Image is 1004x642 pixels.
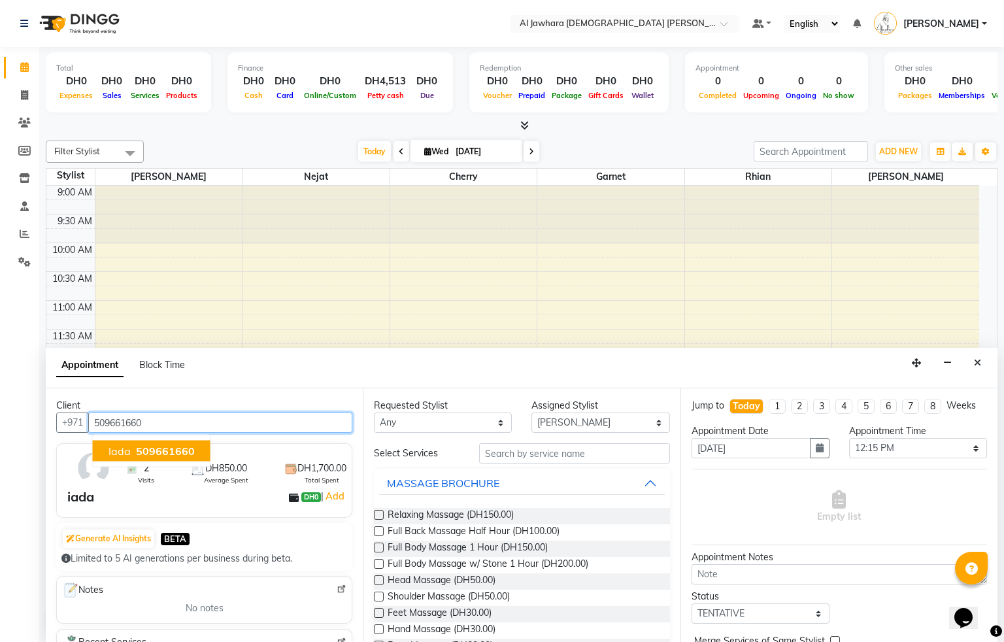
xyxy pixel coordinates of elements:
[479,443,670,464] input: Search by service name
[390,169,537,185] span: Cherry
[50,329,95,343] div: 11:30 AM
[374,399,512,413] div: Requested Stylist
[628,91,657,100] span: Wallet
[96,74,127,89] div: DH0
[56,63,201,74] div: Total
[782,74,820,89] div: 0
[935,91,988,100] span: Memberships
[55,186,95,199] div: 9:00 AM
[88,413,352,433] input: Search by Name/Mobile/Email/Code
[241,91,266,100] span: Cash
[388,524,560,541] span: Full Back Massage Half Hour (DH100.00)
[515,91,548,100] span: Prepaid
[301,91,360,100] span: Online/Custom
[835,399,852,414] li: 4
[832,169,979,185] span: [PERSON_NAME]
[754,141,868,161] input: Search Appointment
[127,91,163,100] span: Services
[62,582,103,599] span: Notes
[817,490,861,524] span: Empty list
[480,74,515,89] div: DH0
[46,169,95,182] div: Stylist
[388,557,588,573] span: Full Body Massage w/ Stone 1 Hour (DH200.00)
[204,475,248,485] span: Average Spent
[695,74,740,89] div: 0
[50,243,95,257] div: 10:00 AM
[56,354,124,377] span: Appointment
[75,449,112,487] img: avatar
[186,601,224,615] span: No notes
[388,508,514,524] span: Relaxing Massage (DH150.00)
[879,146,918,156] span: ADD NEW
[849,424,987,438] div: Appointment Time
[243,169,390,185] span: nejat
[301,74,360,89] div: DH0
[163,74,201,89] div: DH0
[161,533,190,545] span: BETA
[791,399,808,414] li: 2
[388,541,548,557] span: Full Body Massage 1 Hour (DH150.00)
[935,74,988,89] div: DH0
[138,475,154,485] span: Visits
[56,399,352,413] div: Client
[358,141,391,161] span: Today
[421,146,452,156] span: Wed
[99,91,125,100] span: Sales
[880,399,897,414] li: 6
[949,590,991,629] iframe: chat widget
[876,143,921,161] button: ADD NEW
[692,590,829,603] div: Status
[63,530,154,548] button: Generate AI Insights
[480,63,658,74] div: Redemption
[136,445,195,458] span: 509661660
[740,91,782,100] span: Upcoming
[968,353,987,373] button: Close
[301,492,321,503] span: DH0
[364,447,469,460] div: Select Services
[903,17,979,31] span: [PERSON_NAME]
[895,74,935,89] div: DH0
[56,74,96,89] div: DH0
[858,399,875,414] li: 5
[95,169,243,185] span: [PERSON_NAME]
[387,475,499,491] div: MASSAGE BROCHURE
[627,74,658,89] div: DH0
[388,590,510,606] span: Shoulder Massage (DH50.00)
[54,146,100,156] span: Filter Stylist
[480,91,515,100] span: Voucher
[695,91,740,100] span: Completed
[67,487,94,507] div: iada
[820,74,858,89] div: 0
[388,606,492,622] span: Feet Massage (DH30.00)
[127,74,163,89] div: DH0
[740,74,782,89] div: 0
[515,74,548,89] div: DH0
[685,169,832,185] span: rhian
[813,399,830,414] li: 3
[692,424,829,438] div: Appointment Date
[695,63,858,74] div: Appointment
[364,91,407,100] span: Petty cash
[537,169,684,185] span: Garnet
[895,91,935,100] span: Packages
[585,74,627,89] div: DH0
[238,63,443,74] div: Finance
[692,550,987,564] div: Appointment Notes
[324,488,346,504] a: Add
[321,488,346,504] span: |
[548,91,585,100] span: Package
[417,91,437,100] span: Due
[585,91,627,100] span: Gift Cards
[56,413,89,433] button: +971
[144,462,149,475] span: 2
[379,471,664,495] button: MASSAGE BROCHURE
[692,438,811,458] input: yyyy-mm-dd
[692,399,724,413] div: Jump to
[946,399,976,413] div: Weeks
[139,359,185,371] span: Block Time
[531,399,669,413] div: Assigned Stylist
[238,74,269,89] div: DH0
[305,475,339,485] span: Total Spent
[50,272,95,286] div: 10:30 AM
[452,142,517,161] input: 2025-09-03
